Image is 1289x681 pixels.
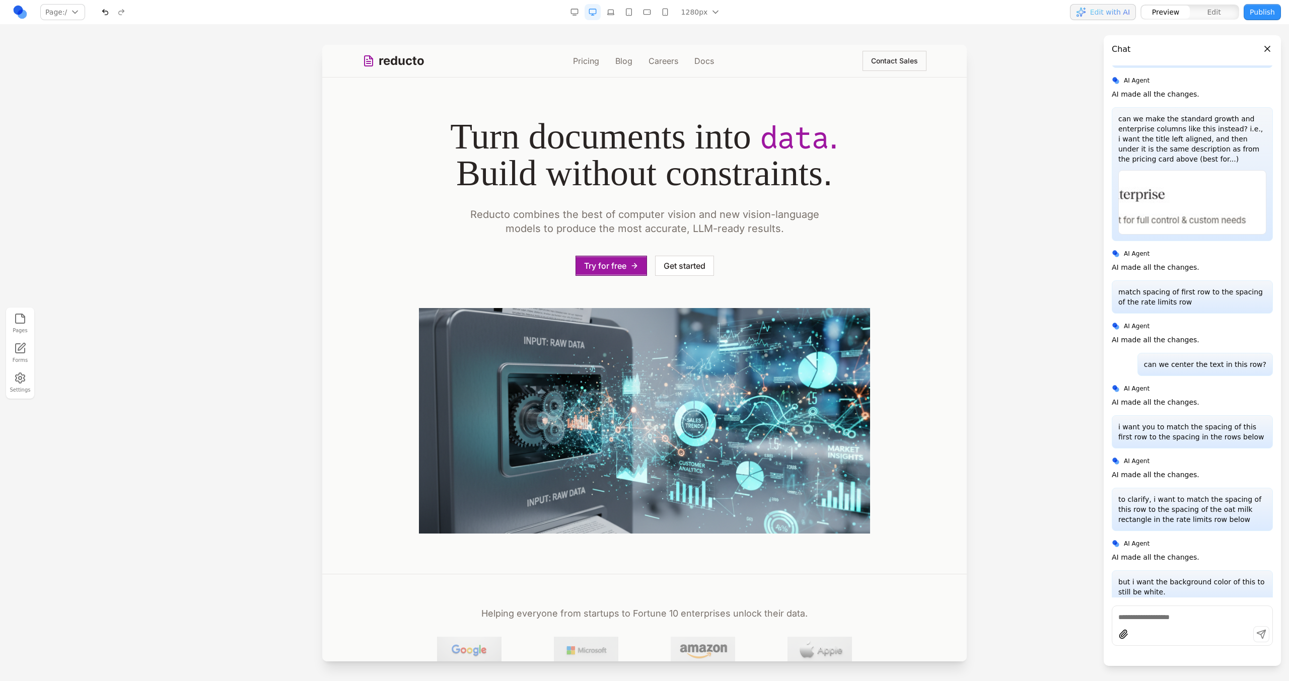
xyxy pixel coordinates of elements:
[1118,577,1266,597] p: but i want the background color of this to still be white.
[1090,7,1130,17] span: Edit with AI
[115,592,179,618] img: Google company logo
[603,4,619,20] button: Laptop
[1207,7,1221,17] span: Edit
[621,4,637,20] button: Tablet
[1112,384,1273,393] div: AI Agent
[657,4,673,20] button: Mobile
[675,4,727,20] button: 1280px
[500,108,511,148] span: .
[1112,43,1130,55] h3: Chat
[1112,262,1199,272] p: AI made all the changes.
[438,72,507,113] span: data
[1112,539,1273,548] div: AI Agent
[1244,4,1281,20] button: Publish
[1112,335,1199,345] p: AI made all the changes.
[9,340,31,366] a: Forms
[1112,249,1273,258] div: AI Agent
[1118,170,1266,235] img: Attachment
[1112,457,1273,466] div: AI Agent
[129,163,516,191] p: Reducto combines the best of computer vision and new vision-language models to produce the most a...
[1112,397,1199,407] p: AI made all the changes.
[322,45,967,661] iframe: Preview
[9,311,31,336] button: Pages
[1118,494,1266,524] p: to clarify, i want to match the spacing of this row to the spacing of the oat milk rectangle in t...
[507,71,517,111] span: .
[585,4,601,20] button: Desktop
[465,592,530,618] img: Apple company logo
[1112,89,1199,99] p: AI made all the changes.
[1112,322,1273,331] div: AI Agent
[232,592,296,618] img: Microsoft company logo
[97,263,548,489] img: Document processing and data transformation visualization
[1070,4,1136,20] button: Edit with AI
[348,592,413,618] img: Amazon company logo
[566,4,583,20] button: Desktop Wide
[40,4,85,20] button: Page:/
[1112,76,1273,85] div: AI Agent
[1118,287,1266,307] p: match spacing of first row to the spacing of the rate limits row
[9,370,31,396] button: Settings
[1112,552,1199,562] p: AI made all the changes.
[1152,7,1180,17] span: Preview
[24,562,620,576] p: Helping everyone from startups to Fortune 10 enterprises unlock their data.
[333,211,392,231] button: Get started
[1118,422,1266,442] p: i want you to match the spacing of this first row to the spacing in the rows below
[1144,359,1266,369] p: can we center the text in this row?
[1112,470,1199,480] p: AI made all the changes.
[639,4,655,20] button: Mobile Landscape
[1262,43,1273,54] button: Close panel
[134,108,511,148] span: Build without constraints
[253,211,325,231] button: Try for free
[1118,114,1266,164] p: can we make the standard growth and enterprise columns like this instead? i.e., i want the title ...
